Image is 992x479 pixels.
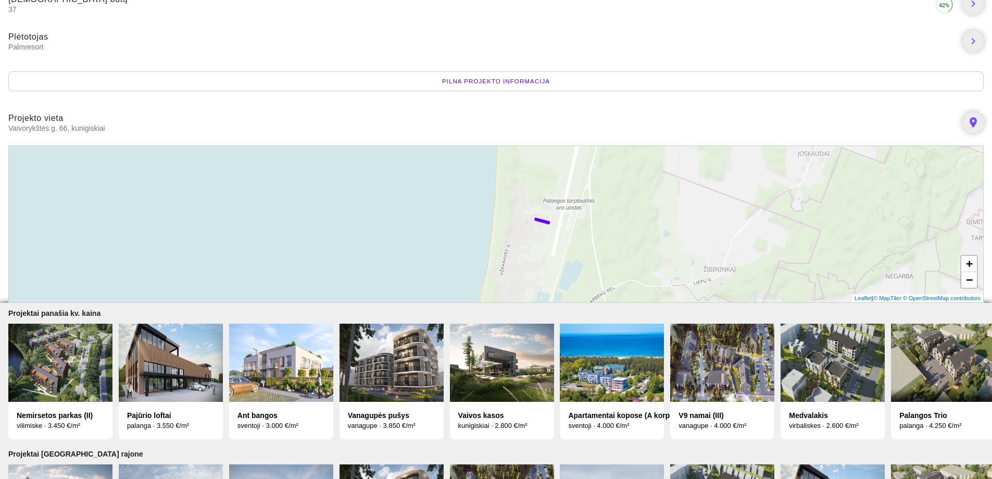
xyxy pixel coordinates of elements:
[679,410,766,421] div: V9 namai (III)
[967,116,980,129] i: place
[8,114,64,122] span: Projekto vieta
[899,410,987,421] div: Palangos Trio
[789,410,876,421] div: Medvalakis
[670,421,781,429] a: V9 namai (III) vanagupe · 4.000 €/m²
[560,324,664,402] img: ML88ahVj4V.jpg
[789,421,876,431] div: virbaliskes · 2.600 €/m²
[852,294,983,303] div: |
[967,35,980,47] i: chevron_right
[229,421,340,429] a: Ant bangos sventoji · 3.000 €/m²
[237,410,325,421] div: Ant bangos
[855,295,872,301] a: Leaflet
[8,71,984,91] div: Pilna projekto informacija
[127,421,215,431] div: palanga · 3.550 €/m²
[963,31,984,52] a: chevron_right
[781,421,891,429] a: Medvalakis virbaliskes · 2.600 €/m²
[873,295,901,301] a: © MapTiler
[568,421,656,431] div: sventoji · 4.000 €/m²
[450,324,554,402] img: nf8v7VBrCB.jpg
[8,5,934,14] span: 37
[781,324,885,402] img: 8ThkstYRDZ.jpg
[17,421,104,431] div: vilimiske · 3.450 €/m²
[903,295,981,301] a: © OpenStreetMap contributors
[119,421,229,429] a: Pajūrio loftai palanga · 3.550 €/m²
[119,324,223,402] img: 1axMzrdG0T.jpg
[348,410,435,421] div: Vanagupės pušys
[458,410,546,421] div: Vaivos kasos
[8,421,119,429] a: Nemirsetos parkas (II) vilimiske · 3.450 €/m²
[8,124,955,133] span: Vaivorykštės g. 66, kunigiskiai
[560,421,670,429] a: Apartamentai kopose (A korpusas) sventoji · 4.000 €/m²
[963,112,984,133] a: place
[127,410,215,421] div: Pajūrio loftai
[458,421,546,431] div: kunigiskiai · 2.800 €/m²
[229,324,333,402] img: l3XiK16Eyk.jpg
[8,42,955,52] span: Palmresort
[961,256,977,272] a: Zoom in
[670,324,774,402] img: DLm9lUV4tV.png
[961,272,977,288] a: Zoom out
[340,421,450,429] a: Vanagupės pušys vanagupe · 3.850 €/m²
[348,421,435,431] div: vanagupe · 3.850 €/m²
[8,32,48,41] span: Plėtotojas
[340,324,444,402] img: kkyGRGlZgb.jpg
[450,421,560,429] a: Vaivos kasos kunigiskiai · 2.800 €/m²
[237,421,325,431] div: sventoji · 3.000 €/m²
[8,324,112,402] img: xlxgxGvfF1.jpg
[568,410,656,421] div: Apartamentai kopose (A korpusas)
[899,421,987,431] div: palanga · 4.250 €/m²
[679,421,766,431] div: vanagupe · 4.000 €/m²
[17,410,104,421] div: Nemirsetos parkas (II)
